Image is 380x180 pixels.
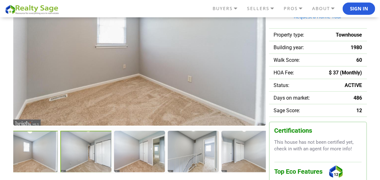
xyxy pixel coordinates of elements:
[274,139,362,153] p: This house has not been certified yet, check in with an agent for more info!
[311,3,343,14] a: ABOUT
[345,82,362,88] span: ACTIVE
[245,3,282,14] a: SELLERS
[274,57,300,63] span: Walk Score:
[274,32,305,38] span: Property type:
[343,3,375,15] button: Sign In
[274,44,304,50] span: Building year:
[274,14,362,19] a: Request a Home Tour
[274,107,300,113] span: Sage Score:
[282,3,311,14] a: PROS
[329,70,362,76] span: $ 37 (Monthly)
[274,127,362,134] h3: Certifications
[274,82,290,88] span: Status:
[357,57,362,63] span: 60
[336,32,362,38] span: Townhouse
[274,70,294,76] span: HOA Fee:
[5,4,62,15] img: REALTY SAGE
[354,95,362,101] span: 486
[211,3,245,14] a: BUYERS
[274,95,310,101] span: Days on market:
[357,107,362,113] span: 12
[351,44,362,50] span: 1980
